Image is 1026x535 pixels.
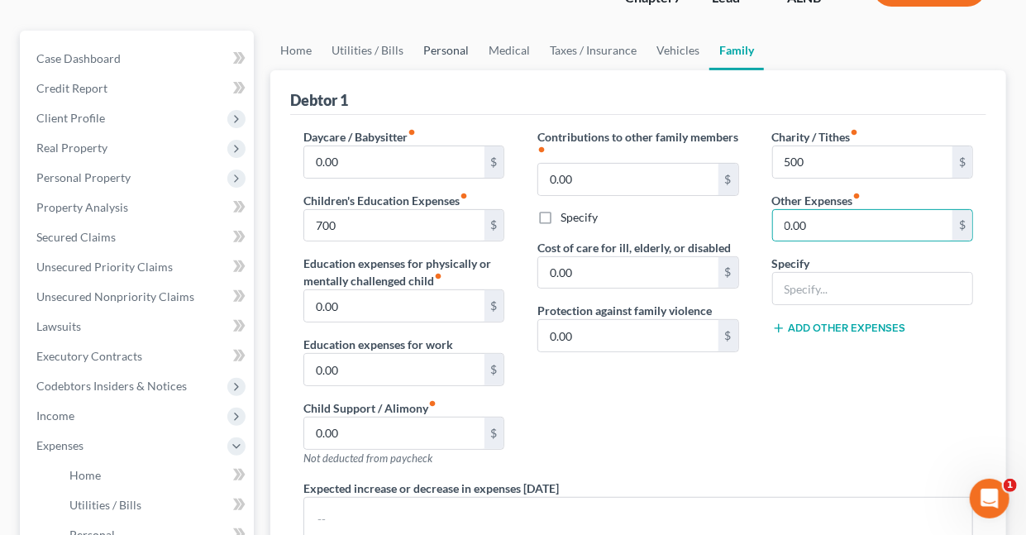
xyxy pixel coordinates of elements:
[304,146,484,178] input: --
[537,302,712,319] label: Protection against family violence
[23,222,254,252] a: Secured Claims
[36,289,194,303] span: Unsecured Nonpriority Claims
[484,290,504,322] div: $
[718,257,738,289] div: $
[304,290,484,322] input: --
[773,146,952,178] input: --
[270,31,322,70] a: Home
[36,51,121,65] span: Case Dashboard
[303,480,559,497] label: Expected increase or decrease in expenses [DATE]
[303,336,453,353] label: Education expenses for work
[23,342,254,371] a: Executory Contracts
[952,146,972,178] div: $
[36,141,107,155] span: Real Property
[36,438,84,452] span: Expenses
[36,408,74,423] span: Income
[36,170,131,184] span: Personal Property
[484,146,504,178] div: $
[23,44,254,74] a: Case Dashboard
[537,146,546,154] i: fiber_manual_record
[851,128,859,136] i: fiber_manual_record
[460,192,468,200] i: fiber_manual_record
[772,128,859,146] label: Charity / Tithes
[36,81,107,95] span: Credit Report
[718,320,738,351] div: $
[23,193,254,222] a: Property Analysis
[36,230,116,244] span: Secured Claims
[538,320,718,351] input: --
[484,418,504,449] div: $
[484,354,504,385] div: $
[538,164,718,195] input: --
[772,192,861,209] label: Other Expenses
[36,111,105,125] span: Client Profile
[1004,479,1017,492] span: 1
[36,379,187,393] span: Codebtors Insiders & Notices
[773,210,952,241] input: --
[970,479,1009,518] iframe: Intercom live chat
[303,128,416,146] label: Daycare / Babysitter
[434,272,442,280] i: fiber_manual_record
[853,192,861,200] i: fiber_manual_record
[322,31,413,70] a: Utilities / Bills
[540,31,647,70] a: Taxes / Insurance
[36,200,128,214] span: Property Analysis
[537,239,731,256] label: Cost of care for ill, elderly, or disabled
[304,210,484,241] input: --
[718,164,738,195] div: $
[290,90,348,110] div: Debtor 1
[537,128,738,163] label: Contributions to other family members
[56,461,254,490] a: Home
[952,210,972,241] div: $
[303,399,437,417] label: Child Support / Alimony
[709,31,764,70] a: Family
[772,322,906,335] button: Add Other Expenses
[773,273,972,304] input: Specify...
[303,192,468,209] label: Children's Education Expenses
[304,354,484,385] input: --
[23,252,254,282] a: Unsecured Priority Claims
[23,312,254,342] a: Lawsuits
[408,128,416,136] i: fiber_manual_record
[69,498,141,512] span: Utilities / Bills
[36,319,81,333] span: Lawsuits
[561,209,598,226] label: Specify
[304,418,484,449] input: --
[538,257,718,289] input: --
[56,490,254,520] a: Utilities / Bills
[484,210,504,241] div: $
[428,399,437,408] i: fiber_manual_record
[69,468,101,482] span: Home
[413,31,479,70] a: Personal
[36,260,173,274] span: Unsecured Priority Claims
[23,74,254,103] a: Credit Report
[36,349,142,363] span: Executory Contracts
[303,451,432,465] span: Not deducted from paycheck
[303,255,504,289] label: Education expenses for physically or mentally challenged child
[647,31,709,70] a: Vehicles
[23,282,254,312] a: Unsecured Nonpriority Claims
[479,31,540,70] a: Medical
[772,255,810,272] label: Specify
